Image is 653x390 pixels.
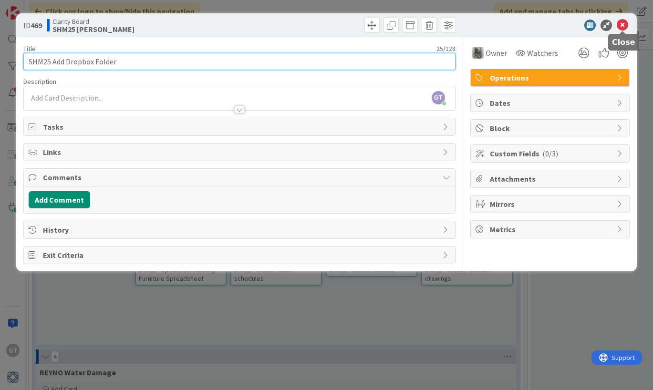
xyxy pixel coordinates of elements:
[23,44,36,53] label: Title
[490,123,612,134] span: Block
[472,47,484,59] img: PA
[490,224,612,235] span: Metrics
[20,1,43,13] span: Support
[490,148,612,159] span: Custom Fields
[43,146,438,158] span: Links
[612,38,635,47] h5: Close
[23,77,56,86] span: Description
[486,47,507,59] span: Owner
[23,20,42,31] span: ID
[39,44,456,53] div: 25 / 128
[43,121,438,133] span: Tasks
[31,21,42,30] b: 469
[52,25,135,33] b: SHM25 [PERSON_NAME]
[29,191,90,208] button: Add Comment
[527,47,558,59] span: Watchers
[23,53,456,70] input: type card name here...
[490,198,612,210] span: Mirrors
[43,172,438,183] span: Comments
[43,224,438,236] span: History
[490,72,612,83] span: Operations
[542,149,558,158] span: ( 0/3 )
[490,97,612,109] span: Dates
[490,173,612,185] span: Attachments
[43,249,438,261] span: Exit Criteria
[52,18,135,25] span: Clarity Board
[432,91,445,104] span: GT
